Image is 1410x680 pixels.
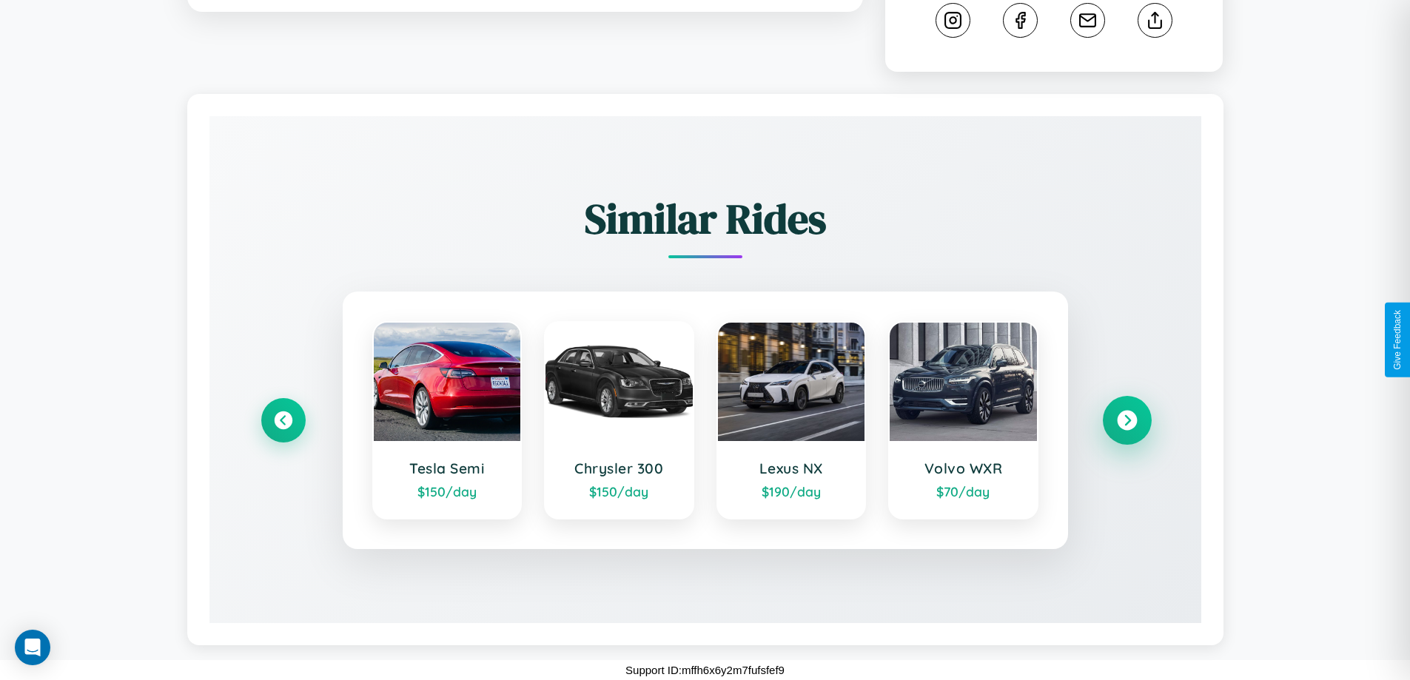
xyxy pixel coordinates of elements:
h3: Chrysler 300 [560,459,678,477]
a: Chrysler 300$150/day [544,321,694,519]
a: Lexus NX$190/day [716,321,867,519]
h2: Similar Rides [261,190,1149,247]
h3: Tesla Semi [389,459,506,477]
h3: Lexus NX [733,459,850,477]
div: $ 190 /day [733,483,850,499]
div: Open Intercom Messenger [15,630,50,665]
p: Support ID: mffh6x6y2m7fufsfef9 [625,660,785,680]
h3: Volvo WXR [904,459,1022,477]
div: $ 150 /day [389,483,506,499]
a: Tesla Semi$150/day [372,321,523,519]
div: $ 70 /day [904,483,1022,499]
a: Volvo WXR$70/day [888,321,1038,519]
div: Give Feedback [1392,310,1403,370]
div: $ 150 /day [560,483,678,499]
